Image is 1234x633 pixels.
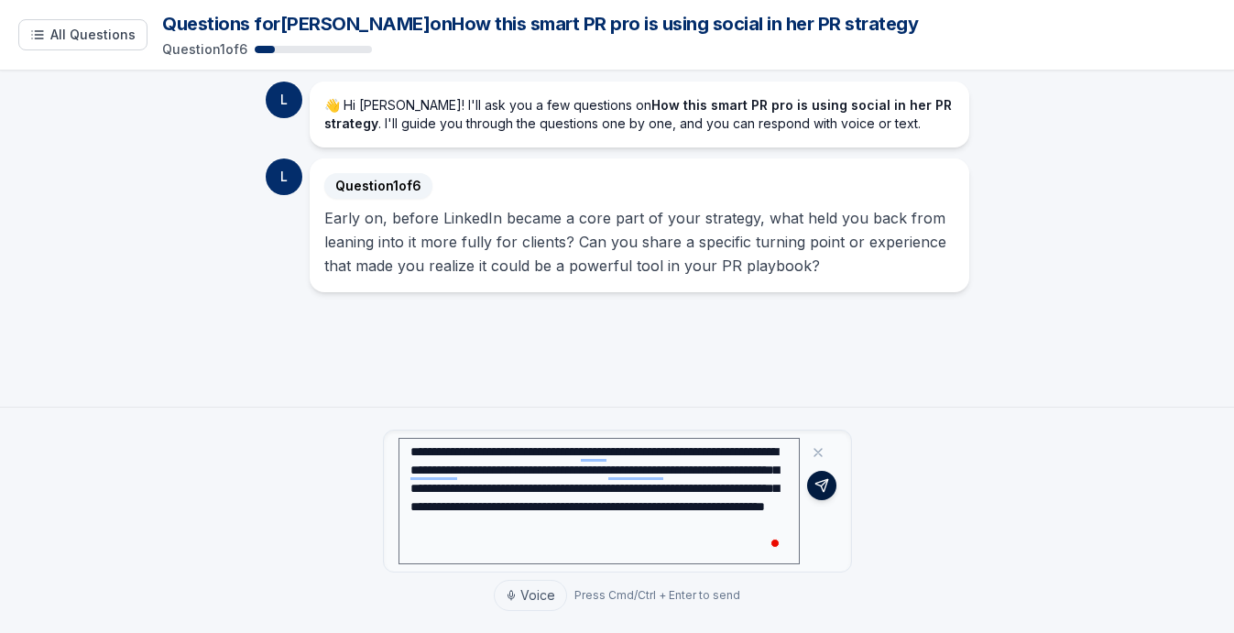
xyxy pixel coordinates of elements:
div: L [266,158,302,195]
textarea: To enrich screen reader interactions, please activate Accessibility in Grammarly extension settings [399,438,800,564]
span: 👋 [324,97,340,113]
h1: Questions for [PERSON_NAME] on How this smart PR pro is using social in her PR strategy [162,11,1216,37]
div: Early on, before LinkedIn became a core part of your strategy, what held you back from leaning in... [324,206,955,278]
div: L [266,82,302,118]
p: Hi [PERSON_NAME]! I'll ask you a few questions on . I'll guide you through the questions one by o... [324,96,955,133]
button: Voice [494,580,567,611]
p: Question 1 of 6 [162,40,247,59]
div: Press Cmd/Ctrl + Enter to send [574,588,740,603]
span: All Questions [50,26,136,44]
button: Show all questions [18,19,147,50]
span: Question 1 of 6 [324,173,432,199]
